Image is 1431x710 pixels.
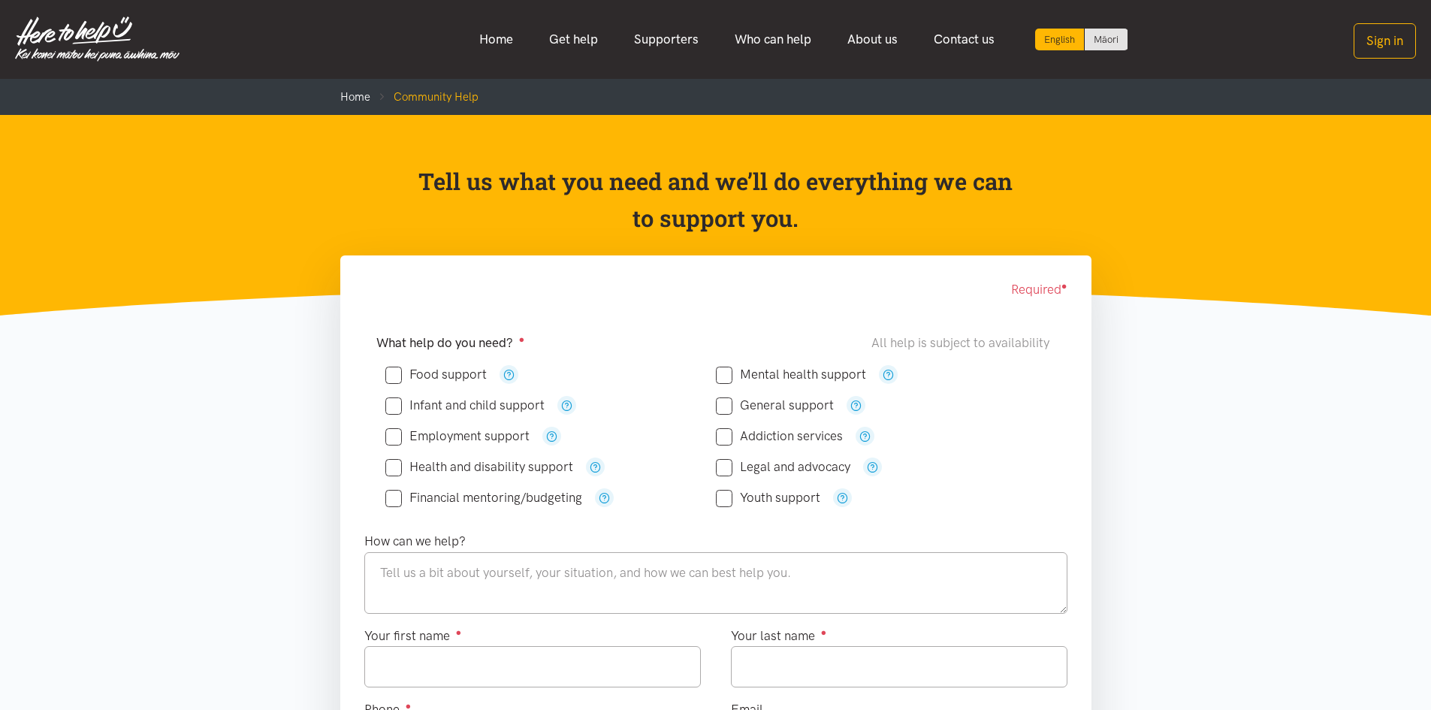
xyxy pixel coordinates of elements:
[616,23,717,56] a: Supporters
[385,399,545,412] label: Infant and child support
[1085,29,1128,50] a: Switch to Te Reo Māori
[731,626,827,646] label: Your last name
[716,430,843,443] label: Addiction services
[376,333,525,353] label: What help do you need?
[916,23,1013,56] a: Contact us
[385,491,582,504] label: Financial mentoring/budgeting
[340,90,370,104] a: Home
[1354,23,1416,59] button: Sign in
[716,491,820,504] label: Youth support
[15,17,180,62] img: Home
[871,333,1055,353] div: All help is subject to availability
[456,627,462,638] sup: ●
[821,627,827,638] sup: ●
[716,399,834,412] label: General support
[385,368,487,381] label: Food support
[716,368,866,381] label: Mental health support
[364,626,462,646] label: Your first name
[716,461,850,473] label: Legal and advocacy
[370,88,479,106] li: Community Help
[1035,29,1128,50] div: Language toggle
[364,531,466,551] label: How can we help?
[1061,280,1067,292] sup: ●
[531,23,616,56] a: Get help
[385,461,573,473] label: Health and disability support
[717,23,829,56] a: Who can help
[829,23,916,56] a: About us
[385,430,530,443] label: Employment support
[519,334,525,345] sup: ●
[417,163,1014,237] p: Tell us what you need and we’ll do everything we can to support you.
[364,279,1067,300] div: Required
[1035,29,1085,50] div: Current language
[461,23,531,56] a: Home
